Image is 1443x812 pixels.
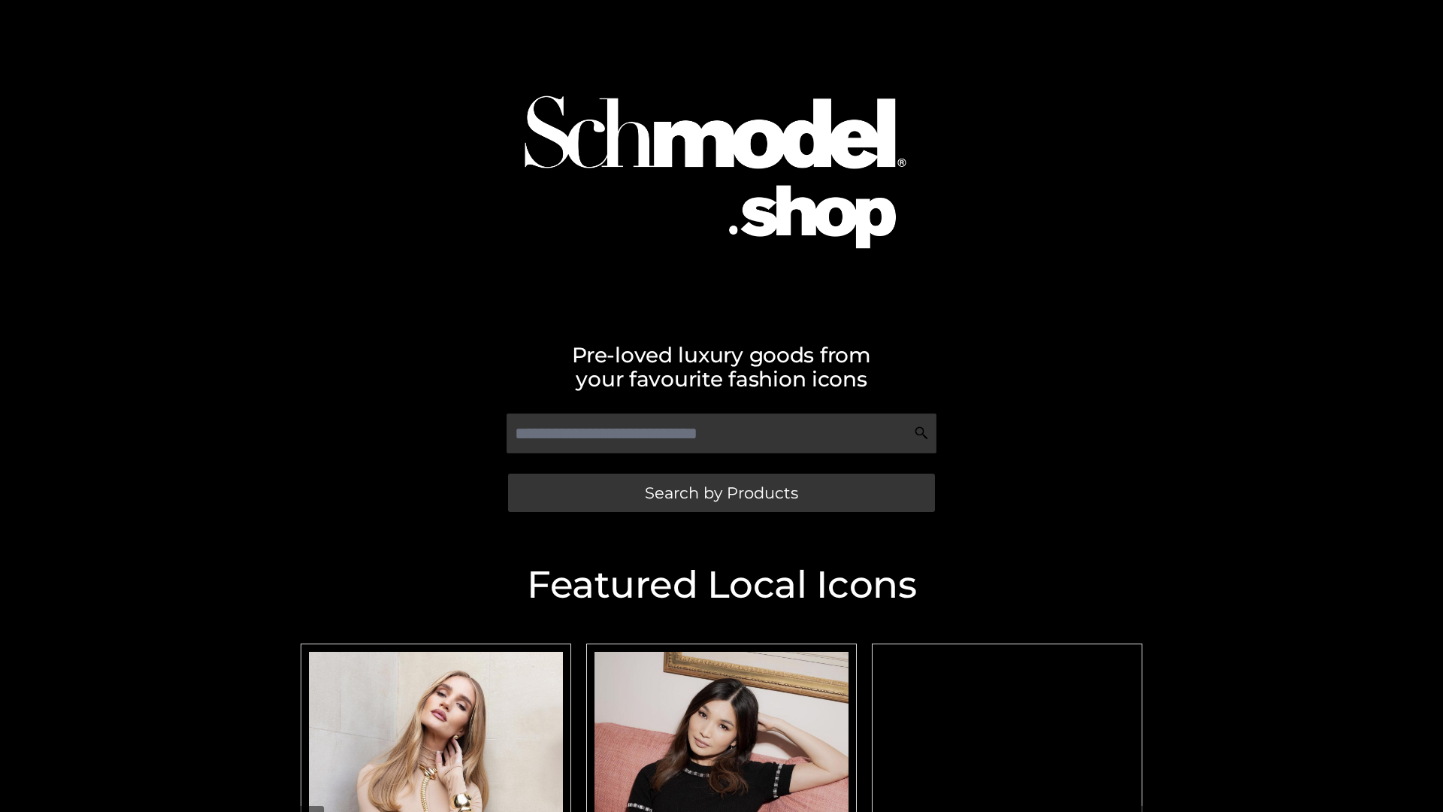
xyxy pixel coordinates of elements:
[645,485,798,501] span: Search by Products
[293,343,1150,391] h2: Pre-loved luxury goods from your favourite fashion icons
[914,426,929,441] img: Search Icon
[293,566,1150,604] h2: Featured Local Icons​
[508,474,935,512] a: Search by Products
